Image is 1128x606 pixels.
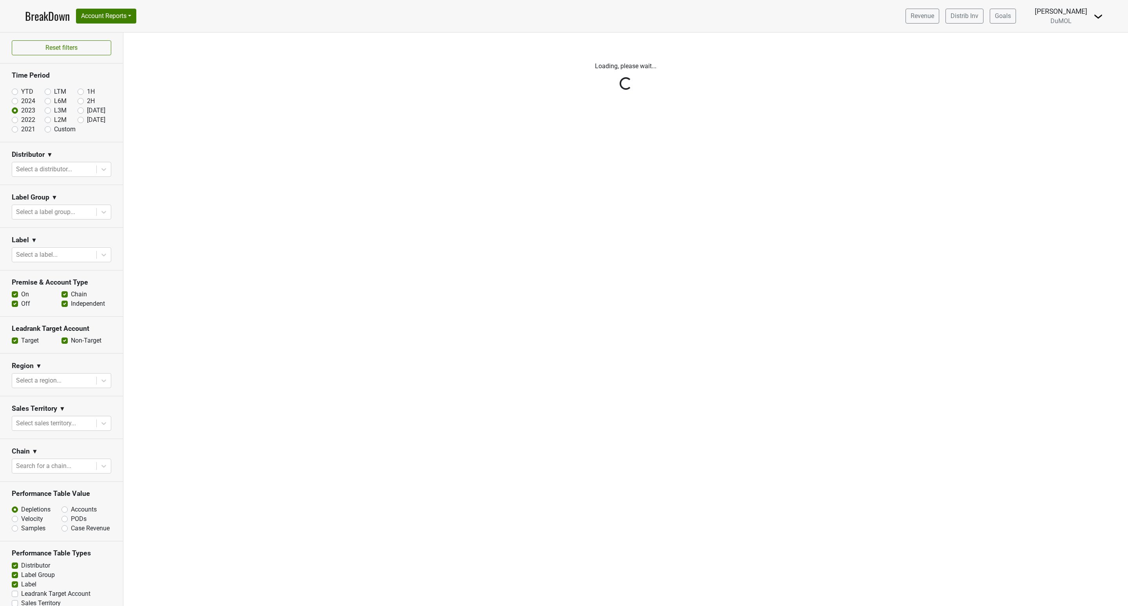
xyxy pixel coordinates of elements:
div: [PERSON_NAME] [1035,6,1087,16]
a: Distrib Inv [945,9,983,24]
button: Account Reports [76,9,136,24]
img: Dropdown Menu [1094,12,1103,21]
a: BreakDown [25,8,70,24]
span: DuMOL [1050,17,1072,25]
a: Goals [990,9,1016,24]
a: Revenue [906,9,939,24]
p: Loading, please wait... [409,62,843,71]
